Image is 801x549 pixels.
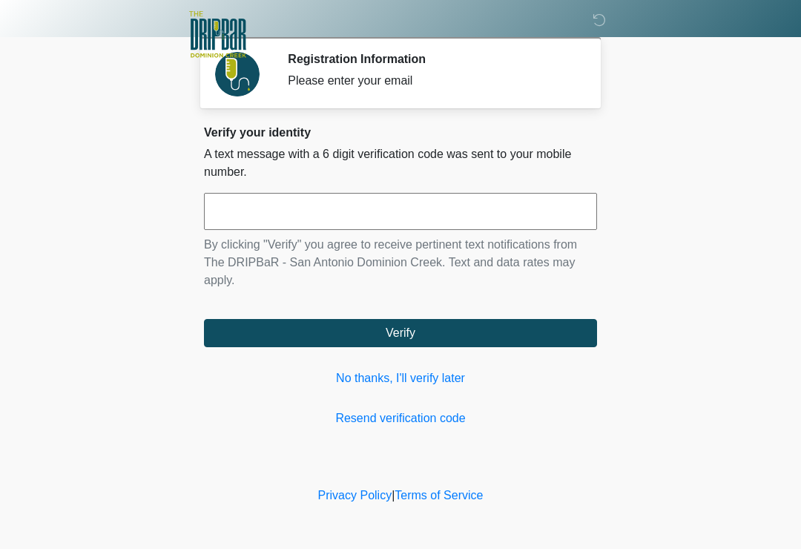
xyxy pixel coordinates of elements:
a: No thanks, I'll verify later [204,369,597,387]
img: Agent Avatar [215,52,260,96]
a: Resend verification code [204,410,597,427]
a: Privacy Policy [318,489,392,502]
h2: Verify your identity [204,125,597,139]
a: | [392,489,395,502]
div: Please enter your email [288,72,575,90]
p: A text message with a 6 digit verification code was sent to your mobile number. [204,145,597,181]
a: Terms of Service [395,489,483,502]
button: Verify [204,319,597,347]
p: By clicking "Verify" you agree to receive pertinent text notifications from The DRIPBaR - San Ant... [204,236,597,289]
img: The DRIPBaR - San Antonio Dominion Creek Logo [189,11,246,60]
